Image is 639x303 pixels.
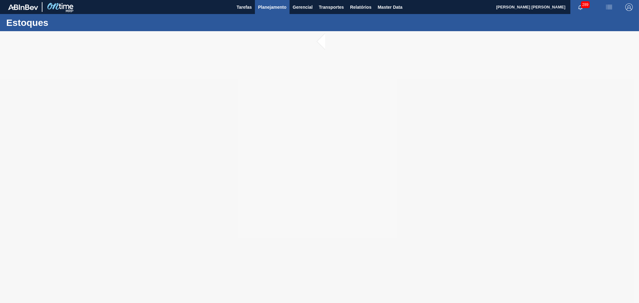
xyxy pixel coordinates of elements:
span: Transportes [319,3,344,11]
span: Master Data [378,3,402,11]
span: Tarefas [237,3,252,11]
img: TNhmsLtSVTkK8tSr43FrP2fwEKptu5GPRR3wAAAABJRU5ErkJggg== [8,4,38,10]
span: Planejamento [258,3,286,11]
span: 289 [581,1,590,8]
span: Relatórios [350,3,371,11]
h1: Estoques [6,19,117,26]
img: userActions [605,3,613,11]
span: Gerencial [293,3,313,11]
img: Logout [625,3,633,11]
button: Notificações [570,3,590,12]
